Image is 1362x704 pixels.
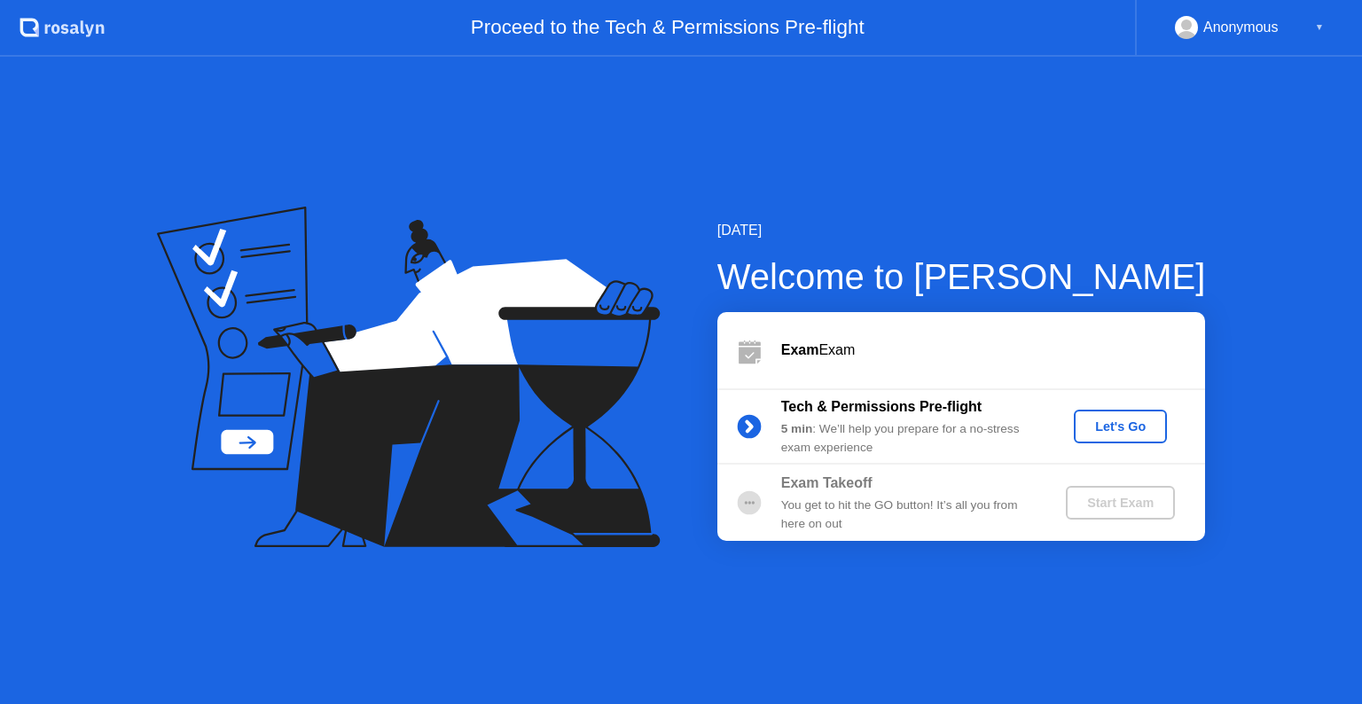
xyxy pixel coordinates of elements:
[717,220,1206,241] div: [DATE]
[781,497,1037,533] div: You get to hit the GO button! It’s all you from here on out
[1074,410,1167,443] button: Let's Go
[781,342,819,357] b: Exam
[1066,486,1175,520] button: Start Exam
[1315,16,1324,39] div: ▼
[781,340,1205,361] div: Exam
[781,399,982,414] b: Tech & Permissions Pre-flight
[781,475,873,490] b: Exam Takeoff
[1081,419,1160,434] div: Let's Go
[1073,496,1168,510] div: Start Exam
[717,250,1206,303] div: Welcome to [PERSON_NAME]
[1203,16,1279,39] div: Anonymous
[781,420,1037,457] div: : We’ll help you prepare for a no-stress exam experience
[781,422,813,435] b: 5 min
